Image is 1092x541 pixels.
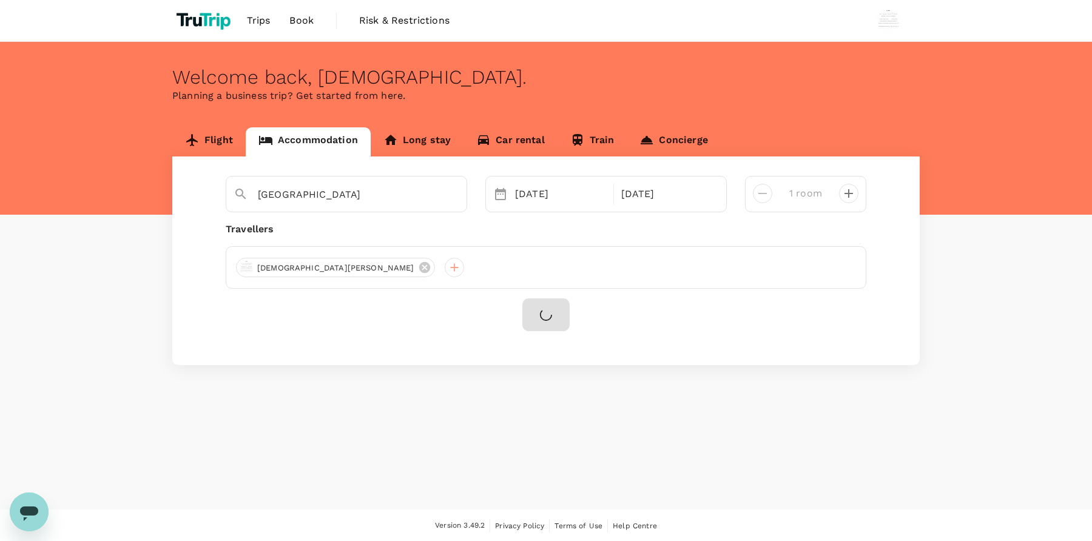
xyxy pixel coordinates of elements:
[782,184,829,203] input: Add rooms
[258,185,425,204] input: Search cities, hotels, work locations
[463,127,558,156] a: Car rental
[558,127,627,156] a: Train
[495,519,544,533] a: Privacy Policy
[627,127,720,156] a: Concierge
[554,522,602,530] span: Terms of Use
[371,127,463,156] a: Long stay
[246,127,371,156] a: Accommodation
[613,519,657,533] a: Help Centre
[435,520,485,532] span: Version 3.49.2
[226,222,866,237] div: Travellers
[172,7,237,34] img: TruTrip logo
[359,13,450,28] span: Risk & Restrictions
[250,262,422,274] span: [DEMOGRAPHIC_DATA][PERSON_NAME]
[616,182,717,206] div: [DATE]
[10,492,49,531] iframe: Button to launch messaging window
[510,182,611,206] div: [DATE]
[289,13,314,28] span: Book
[458,193,460,196] button: Open
[239,260,254,275] img: avatar-655f099880fca.png
[613,522,657,530] span: Help Centre
[247,13,271,28] span: Trips
[172,127,246,156] a: Flight
[172,89,920,103] p: Planning a business trip? Get started from here.
[495,522,544,530] span: Privacy Policy
[236,258,435,277] div: [DEMOGRAPHIC_DATA][PERSON_NAME]
[839,184,858,203] button: decrease
[554,519,602,533] a: Terms of Use
[876,8,900,33] img: Wisnu Wiranata
[172,66,920,89] div: Welcome back , [DEMOGRAPHIC_DATA] .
